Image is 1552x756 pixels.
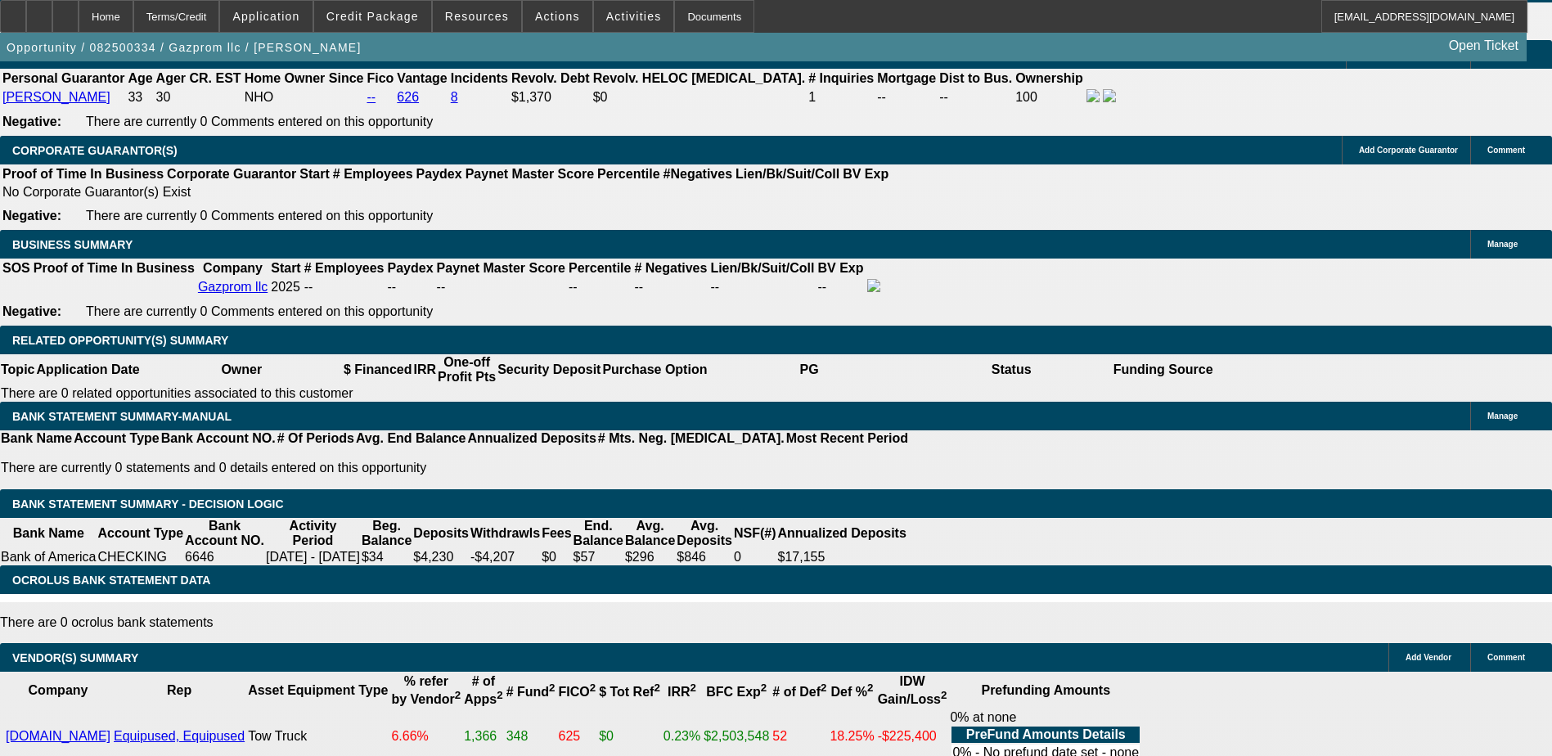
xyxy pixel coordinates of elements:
[277,430,355,447] th: # Of Periods
[97,518,185,549] th: Account Type
[592,88,807,106] td: $0
[433,1,521,32] button: Resources
[511,71,590,85] b: Revolv. Debt
[127,88,153,106] td: 33
[388,261,434,275] b: Paydex
[86,209,433,223] span: There are currently 0 Comments entered on this opportunity
[511,88,591,106] td: $1,370
[876,88,937,106] td: --
[535,10,580,23] span: Actions
[807,88,875,106] td: 1
[12,410,232,423] span: BANK STATEMENT SUMMARY-MANUAL
[299,167,329,181] b: Start
[2,166,164,182] th: Proof of Time In Business
[265,549,361,565] td: [DATE] - [DATE]
[184,518,265,549] th: Bank Account NO.
[1359,146,1458,155] span: Add Corporate Guarantor
[245,71,364,85] b: Home Owner Since
[232,10,299,23] span: Application
[709,278,815,296] td: --
[412,549,470,565] td: $4,230
[710,261,814,275] b: Lien/Bk/Suit/Coll
[387,278,434,296] td: --
[497,354,601,385] th: Security Deposit
[668,685,696,699] b: IRR
[573,549,624,565] td: $57
[86,304,433,318] span: There are currently 0 Comments entered on this opportunity
[437,261,565,275] b: Paynet Master Score
[691,682,696,694] sup: 2
[569,280,631,295] div: --
[676,518,733,549] th: Avg. Deposits
[776,518,906,549] th: Annualized Deposits
[733,549,777,565] td: 0
[156,71,241,85] b: Ager CR. EST
[590,682,596,694] sup: 2
[941,689,947,701] sup: 2
[624,549,676,565] td: $296
[437,354,497,385] th: One-off Profit Pts
[1487,412,1518,421] span: Manage
[141,354,343,385] th: Owner
[128,71,152,85] b: Age
[1014,88,1084,106] td: 100
[244,88,365,106] td: NHO
[1487,240,1518,249] span: Manage
[938,88,1013,106] td: --
[911,354,1113,385] th: Status
[416,167,462,181] b: Paydex
[1406,653,1451,662] span: Add Vendor
[451,90,458,104] a: 8
[73,430,160,447] th: Account Type
[831,685,874,699] b: Def %
[817,278,865,296] td: --
[601,354,708,385] th: Purchase Option
[12,497,284,511] span: Bank Statement Summary - Decision Logic
[559,685,596,699] b: FICO
[843,167,888,181] b: BV Exp
[541,518,572,549] th: Fees
[736,167,839,181] b: Lien/Bk/Suit/Coll
[167,167,296,181] b: Corporate Guarantor
[1015,71,1083,85] b: Ownership
[343,354,413,385] th: $ Financed
[464,674,502,706] b: # of Apps
[333,167,413,181] b: # Employees
[12,574,210,587] span: OCROLUS BANK STATEMENT DATA
[203,261,263,275] b: Company
[12,238,133,251] span: BUSINESS SUMMARY
[2,90,110,104] a: [PERSON_NAME]
[2,184,896,200] td: No Corporate Guarantor(s) Exist
[1086,89,1100,102] img: facebook-icon.png
[466,430,596,447] th: Annualized Deposits
[160,430,277,447] th: Bank Account NO.
[606,10,662,23] span: Activities
[1103,89,1116,102] img: linkedin-icon.png
[785,430,909,447] th: Most Recent Period
[2,209,61,223] b: Negative:
[12,144,178,157] span: CORPORATE GUARANTOR(S)
[523,1,592,32] button: Actions
[355,430,467,447] th: Avg. End Balance
[1487,653,1525,662] span: Comment
[1113,354,1214,385] th: Funding Source
[270,278,301,296] td: 2025
[361,549,412,565] td: $34
[1442,32,1525,60] a: Open Ticket
[167,683,191,697] b: Rep
[708,354,910,385] th: PG
[97,549,185,565] td: CHECKING
[361,518,412,549] th: Beg. Balance
[706,685,767,699] b: BFC Exp
[573,518,624,549] th: End. Balance
[506,685,556,699] b: # Fund
[966,727,1126,741] b: PreFund Amounts Details
[549,682,555,694] sup: 2
[265,518,361,549] th: Activity Period
[35,354,140,385] th: Application Date
[654,682,659,694] sup: 2
[304,261,385,275] b: # Employees
[184,549,265,565] td: 6646
[155,88,242,106] td: 30
[391,674,461,706] b: % refer by Vendor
